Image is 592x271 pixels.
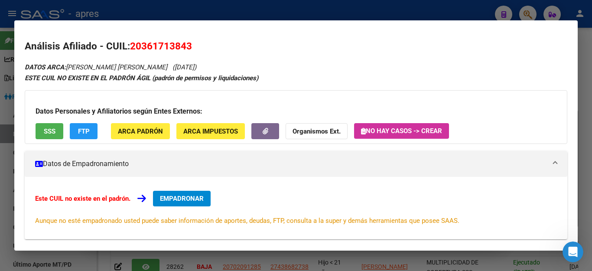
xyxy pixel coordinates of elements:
[35,195,130,202] strong: Este CUIL no existe en el padrón.
[354,123,449,139] button: No hay casos -> Crear
[111,123,170,139] button: ARCA Padrón
[70,123,98,139] button: FTP
[6,3,22,20] button: go back
[118,127,163,135] span: ARCA Padrón
[78,127,90,135] span: FTP
[7,33,166,53] div: Valeria dice…
[36,123,63,139] button: SSS
[25,74,258,82] strong: ESTE CUIL NO EXISTE EN EL PADRÓN ÁGIL (padrón de permisos y liquidaciones)
[25,63,66,71] strong: DATOS ARCA:
[293,127,341,135] strong: Organismos Ext.
[286,123,348,139] button: Organismos Ext.
[35,217,459,225] span: Aunque no esté empadronado usted puede saber información de aportes, deudas, FTP, consulta a la s...
[7,132,142,160] div: Aguardeme que estamos analizando la información detalladaSoporte • Hace 53m
[7,186,166,201] textarea: Escribe un mensaje...
[7,78,142,131] div: Bien aguardeme que verifico.. se lo preguntamos ya que a veces confunden el padrón agil con el pa...
[151,3,168,20] button: Inicio
[35,159,546,169] mat-panel-title: Datos de Empadronamiento
[109,175,166,194] div: BIEN, aguardo
[44,127,55,135] span: SSS
[183,127,238,135] span: ARCA Impuestos
[160,195,204,202] span: EMPADRONAR
[153,191,211,206] button: EMPADRONAR
[14,161,68,167] div: Soporte • Hace 53m
[149,201,163,215] button: Enviar un mensaje…
[150,52,166,72] div: ?
[27,205,34,212] button: Selector de gif
[156,58,159,66] div: ?
[172,63,196,71] span: ([DATE])
[41,205,48,212] button: Adjuntar un archivo
[25,63,167,71] span: [PERSON_NAME] [PERSON_NAME]
[7,78,166,132] div: Soporte dice…
[361,127,442,135] span: No hay casos -> Crear
[42,11,59,20] p: Activo
[563,242,583,262] iframe: Intercom live chat
[7,132,166,175] div: Soporte dice…
[14,84,135,126] div: Bien aguardeme que verifico.. se lo preguntamos ya que a veces confunden el padrón agil con el pa...
[130,40,192,52] span: 20361713843
[25,177,567,239] div: Datos de Empadronamiento
[25,39,567,54] h2: Análisis Afiliado - CUIL:
[78,38,159,47] div: O se descarga de otro lado
[71,33,166,52] div: O se descarga de otro lado
[176,123,245,139] button: ARCA Impuestos
[7,175,166,205] div: Valeria dice…
[42,4,69,11] h1: Soporte
[36,106,556,117] h3: Datos Personales y Afiliatorios según Entes Externos:
[25,151,567,177] mat-expansion-panel-header: Datos de Empadronamiento
[25,5,39,19] div: Profile image for Soporte
[13,205,20,212] button: Selector de emoji
[116,180,159,189] div: BIEN, aguardo
[7,52,166,78] div: Valeria dice…
[14,137,135,154] div: Aguardeme que estamos analizando la información detallada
